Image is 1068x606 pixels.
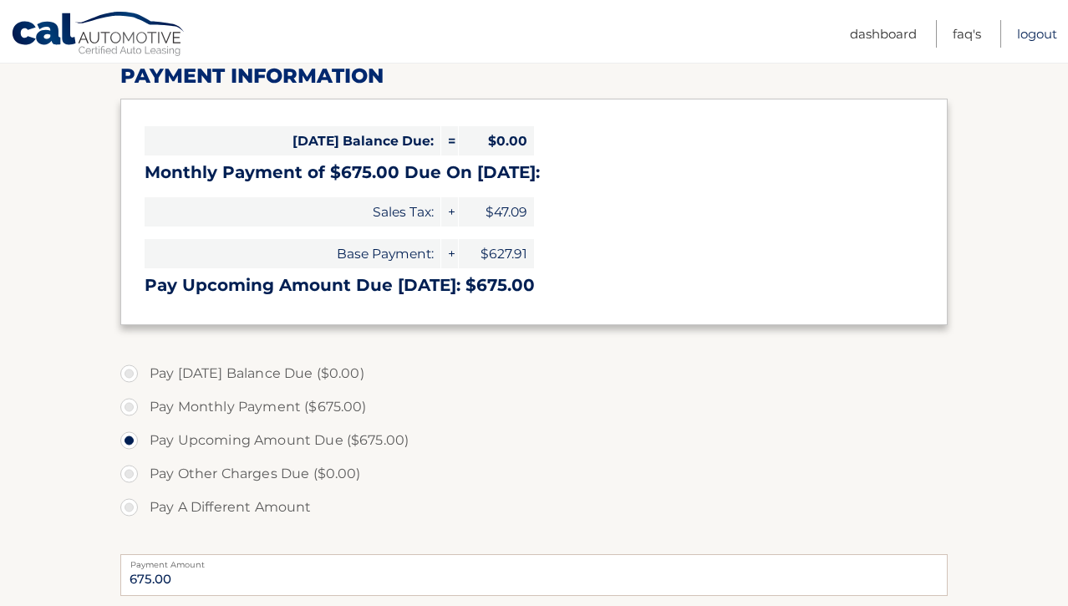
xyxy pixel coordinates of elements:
label: Pay Other Charges Due ($0.00) [120,457,948,491]
span: $0.00 [459,126,534,155]
input: Payment Amount [120,554,948,596]
a: Logout [1017,20,1057,48]
label: Payment Amount [120,554,948,568]
h3: Pay Upcoming Amount Due [DATE]: $675.00 [145,275,923,296]
span: Base Payment: [145,239,440,268]
span: + [441,197,458,227]
span: [DATE] Balance Due: [145,126,440,155]
span: $627.91 [459,239,534,268]
label: Pay Upcoming Amount Due ($675.00) [120,424,948,457]
label: Pay A Different Amount [120,491,948,524]
h3: Monthly Payment of $675.00 Due On [DATE]: [145,162,923,183]
a: Dashboard [850,20,917,48]
a: Cal Automotive [11,11,186,59]
label: Pay [DATE] Balance Due ($0.00) [120,357,948,390]
span: $47.09 [459,197,534,227]
span: = [441,126,458,155]
a: FAQ's [953,20,981,48]
h2: Payment Information [120,64,948,89]
label: Pay Monthly Payment ($675.00) [120,390,948,424]
span: + [441,239,458,268]
span: Sales Tax: [145,197,440,227]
